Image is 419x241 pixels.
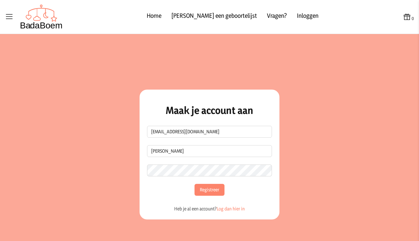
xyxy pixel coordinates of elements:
[297,11,318,22] a: Inloggen
[147,11,161,22] a: Home
[195,184,224,196] button: Registreer
[20,4,63,29] img: Badaboem
[147,105,272,116] h2: Maak je account aan
[147,126,272,138] input: Je e-mailadres
[217,206,245,212] a: Log dan hier in
[147,145,272,157] input: Je volledige naam
[403,12,414,22] button: 0
[171,11,257,22] a: [PERSON_NAME] een geboortelijst
[147,198,272,212] p: Heb je al een account?
[267,11,287,22] a: Vragen?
